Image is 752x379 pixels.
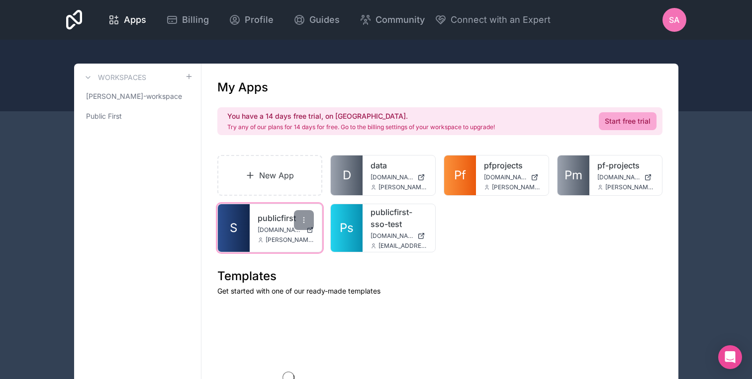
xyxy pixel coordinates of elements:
[605,183,654,191] span: [PERSON_NAME][EMAIL_ADDRESS][DOMAIN_NAME]
[451,13,551,27] span: Connect with an Expert
[82,87,193,105] a: [PERSON_NAME]-workspace
[285,9,348,31] a: Guides
[371,206,427,230] a: publicfirst-sso-test
[86,111,122,121] span: Public First
[371,173,427,181] a: [DOMAIN_NAME]
[564,167,582,183] span: Pm
[371,232,413,240] span: [DOMAIN_NAME]
[331,204,363,252] a: Ps
[558,155,589,195] a: Pm
[343,167,351,183] span: D
[371,173,413,181] span: [DOMAIN_NAME]
[82,72,146,83] a: Workspaces
[217,268,662,284] h1: Templates
[435,13,551,27] button: Connect with an Expert
[376,13,425,27] span: Community
[124,13,146,27] span: Apps
[371,232,427,240] a: [DOMAIN_NAME]
[378,183,427,191] span: [PERSON_NAME][EMAIL_ADDRESS][DOMAIN_NAME]
[82,107,193,125] a: Public First
[454,167,466,183] span: Pf
[597,159,654,171] a: pf-projects
[484,173,541,181] a: [DOMAIN_NAME]
[227,123,495,131] p: Try any of our plans for 14 days for free. Go to the billing settings of your workspace to upgrade!
[669,14,679,26] span: SA
[266,236,314,244] span: [PERSON_NAME][EMAIL_ADDRESS][DOMAIN_NAME]
[221,9,282,31] a: Profile
[217,79,268,95] h1: My Apps
[258,226,314,234] a: [DOMAIN_NAME]
[718,345,742,369] div: Open Intercom Messenger
[100,9,154,31] a: Apps
[371,159,427,171] a: data
[230,220,237,236] span: S
[182,13,209,27] span: Billing
[599,112,657,130] a: Start free trial
[597,173,640,181] span: [DOMAIN_NAME]
[309,13,340,27] span: Guides
[258,226,303,234] span: [DOMAIN_NAME]
[331,155,363,195] a: D
[484,173,527,181] span: [DOMAIN_NAME]
[245,13,274,27] span: Profile
[158,9,217,31] a: Billing
[98,73,146,82] h3: Workspaces
[492,183,541,191] span: [PERSON_NAME][EMAIL_ADDRESS][DOMAIN_NAME]
[352,9,433,31] a: Community
[484,159,541,171] a: pfprojects
[86,91,182,101] span: [PERSON_NAME]-workspace
[218,204,250,252] a: S
[340,220,354,236] span: Ps
[217,286,662,296] p: Get started with one of our ready-made templates
[378,242,427,250] span: [EMAIL_ADDRESS][DOMAIN_NAME]
[217,155,323,196] a: New App
[258,212,314,224] a: publicfirst
[227,111,495,121] h2: You have a 14 days free trial, on [GEOGRAPHIC_DATA].
[597,173,654,181] a: [DOMAIN_NAME]
[444,155,476,195] a: Pf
